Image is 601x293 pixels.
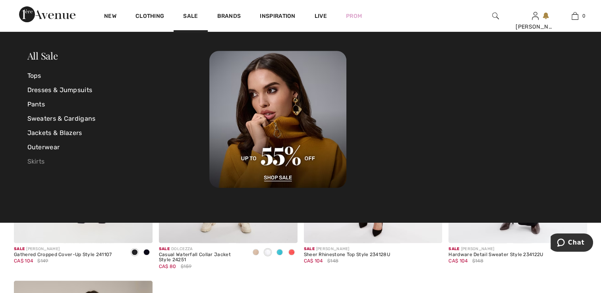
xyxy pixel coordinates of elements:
a: Dresses & Jumpsuits [27,83,210,97]
div: [PERSON_NAME] [516,23,555,31]
img: search the website [492,11,499,21]
a: New [104,13,116,21]
div: Coral [286,246,298,259]
div: White [262,246,274,259]
img: My Info [532,11,539,21]
span: $159 [181,263,191,270]
span: Sale [159,247,170,251]
img: 1ère Avenue [19,6,75,22]
div: Sheer Rhinestone Top Style 234128U [304,252,390,258]
a: All Sale [27,49,58,62]
span: Inspiration [260,13,295,21]
a: Live [315,12,327,20]
a: Brands [217,13,241,21]
div: Aqua [274,246,286,259]
a: Sale [183,13,198,21]
a: Jackets & Blazers [27,126,210,140]
div: [PERSON_NAME] [304,246,390,252]
span: $148 [472,257,483,264]
a: Clothing [135,13,164,21]
span: CA$ 80 [159,264,176,269]
span: Sale [14,247,25,251]
a: Pants [27,97,210,112]
div: Hardware Detail Sweater Style 234122U [448,252,543,258]
img: 250825113019_d881a28ff8cb6.jpg [209,51,346,188]
div: Casual Waterfall Collar Jacket Style 24251 [159,252,243,263]
img: My Bag [572,11,578,21]
span: CA$ 104 [14,258,33,264]
span: CA$ 104 [448,258,468,264]
a: Sweaters & Cardigans [27,112,210,126]
span: 0 [582,12,586,19]
a: Skirts [27,154,210,169]
a: Prom [346,12,362,20]
div: Midnight Blue [141,246,153,259]
a: Outerwear [27,140,210,154]
span: Sale [448,247,459,251]
iframe: Opens a widget where you can chat to one of our agents [551,233,593,253]
div: Beige [250,246,262,259]
div: [PERSON_NAME] [14,246,112,252]
span: CA$ 104 [304,258,323,264]
span: $148 [327,257,338,264]
div: DOLCEZZA [159,246,243,252]
div: Black [129,246,141,259]
div: [PERSON_NAME] [448,246,543,252]
a: Tops [27,69,210,83]
a: Sign In [532,12,539,19]
a: 0 [555,11,594,21]
span: Sale [304,247,315,251]
span: $149 [37,257,48,264]
div: Gathered Cropped Cover-Up Style 241107 [14,252,112,258]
